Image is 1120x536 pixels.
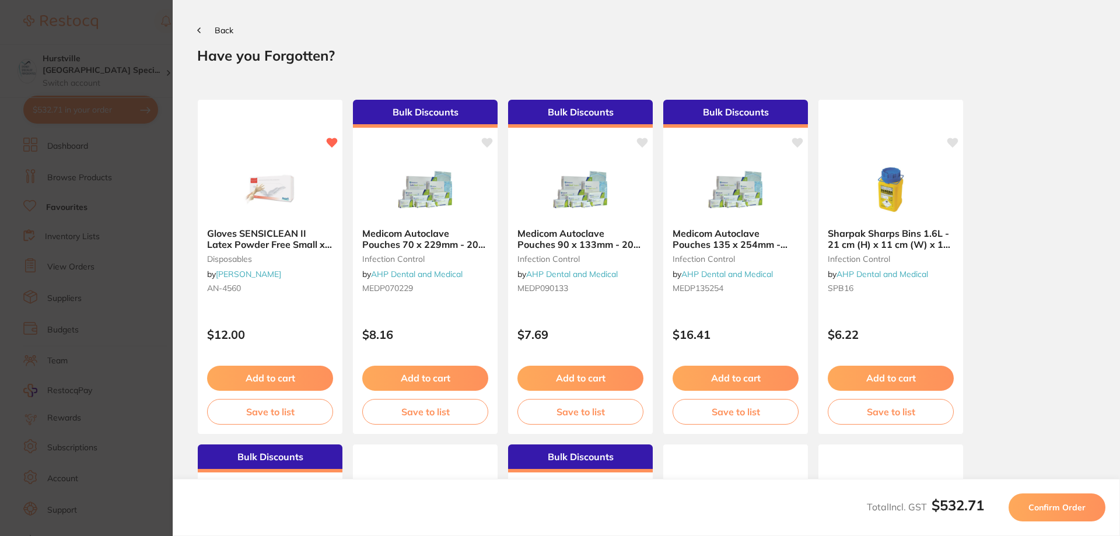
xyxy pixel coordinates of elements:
[207,283,333,293] small: AN-4560
[828,283,954,293] small: SPB16
[362,228,488,250] b: Medicom Autoclave Pouches 70 x 229mm - 200 per box
[387,160,463,219] img: Medicom Autoclave Pouches 70 x 229mm - 200 per box
[517,366,643,390] button: Add to cart
[1009,493,1105,521] button: Confirm Order
[542,160,618,219] img: Medicom Autoclave Pouches 90 x 133mm - 200 per box
[517,399,643,425] button: Save to list
[198,444,342,472] div: Bulk Discounts
[353,100,498,128] div: Bulk Discounts
[207,269,281,279] span: by
[673,283,799,293] small: MEDP135254
[362,328,488,341] p: $8.16
[232,160,308,219] img: Gloves SENSICLEAN II Latex Powder Free Small x 100
[207,366,333,390] button: Add to cart
[362,399,488,425] button: Save to list
[207,328,333,341] p: $12.00
[828,328,954,341] p: $6.22
[673,328,799,341] p: $16.41
[828,399,954,425] button: Save to list
[362,366,488,390] button: Add to cart
[673,254,799,264] small: infection control
[526,269,618,279] a: AHP Dental and Medical
[197,26,233,35] button: Back
[362,269,463,279] span: by
[1028,502,1086,513] span: Confirm Order
[673,399,799,425] button: Save to list
[663,100,808,128] div: Bulk Discounts
[215,25,233,36] span: Back
[828,254,954,264] small: infection control
[517,283,643,293] small: MEDP090133
[517,254,643,264] small: infection control
[828,228,954,250] b: Sharpak Sharps Bins 1.6L - 21 cm (H) x 11 cm (W) x 11 cm (D)
[508,100,653,128] div: Bulk Discounts
[197,47,1095,64] h2: Have you Forgotten?
[517,228,643,250] b: Medicom Autoclave Pouches 90 x 133mm - 200 per box
[681,269,773,279] a: AHP Dental and Medical
[207,254,333,264] small: disposables
[673,228,799,250] b: Medicom Autoclave Pouches 135 x 254mm - 200 per box
[673,366,799,390] button: Add to cart
[698,160,773,219] img: Medicom Autoclave Pouches 135 x 254mm - 200 per box
[673,269,773,279] span: by
[853,160,929,219] img: Sharpak Sharps Bins 1.6L - 21 cm (H) x 11 cm (W) x 11 cm (D)
[867,501,984,513] span: Total Incl. GST
[828,366,954,390] button: Add to cart
[371,269,463,279] a: AHP Dental and Medical
[207,228,333,250] b: Gloves SENSICLEAN II Latex Powder Free Small x 100
[508,444,653,472] div: Bulk Discounts
[828,269,928,279] span: by
[932,496,984,514] b: $532.71
[836,269,928,279] a: AHP Dental and Medical
[362,283,488,293] small: MEDP070229
[362,254,488,264] small: infection control
[517,269,618,279] span: by
[216,269,281,279] a: [PERSON_NAME]
[207,399,333,425] button: Save to list
[517,328,643,341] p: $7.69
